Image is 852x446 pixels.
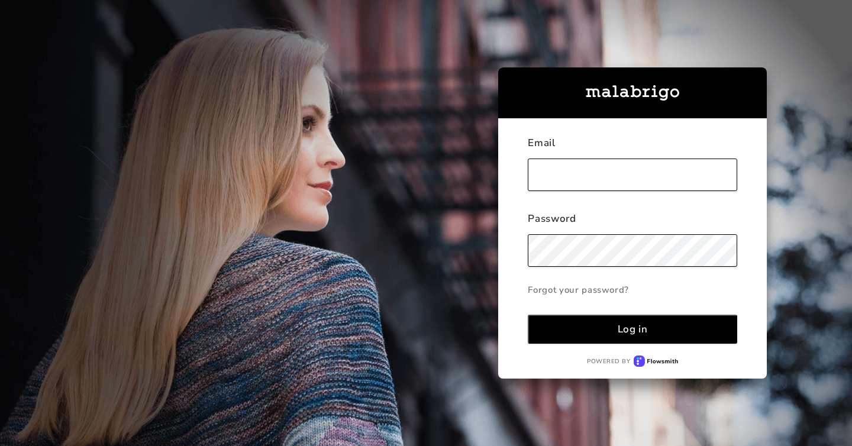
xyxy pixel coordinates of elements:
div: Email [528,136,737,159]
div: Log in [618,322,648,336]
img: malabrigo-logo [586,85,679,101]
button: Log in [528,315,737,344]
a: Forgot your password? [528,278,737,302]
a: Powered byFlowsmith logo [528,355,737,367]
div: Password [528,212,737,234]
img: Flowsmith logo [634,355,678,367]
p: Powered by [587,357,630,366]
